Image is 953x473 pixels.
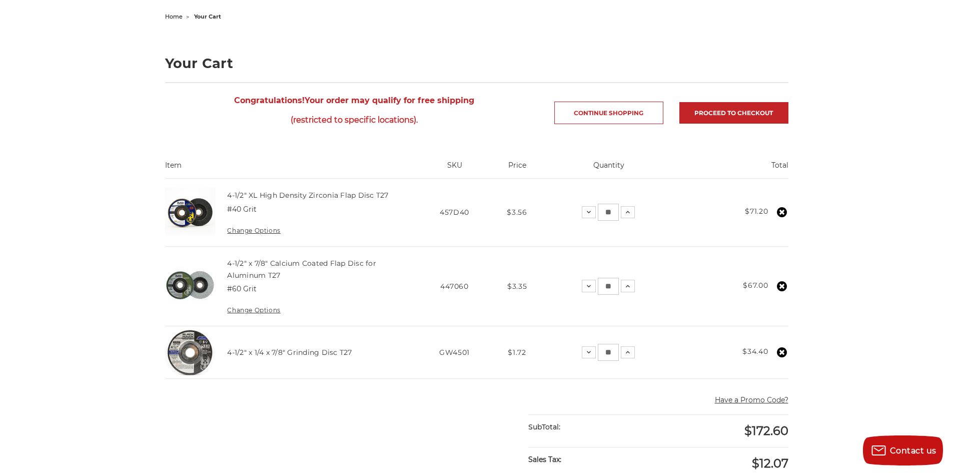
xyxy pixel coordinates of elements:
input: 4-1/2" x 1/4 x 7/8" Grinding Disc T27 Quantity: [598,344,619,361]
th: SKU [417,160,492,178]
strong: $71.20 [745,207,768,216]
strong: Congratulations! [234,96,305,105]
dd: #60 Grit [227,284,257,294]
span: $12.07 [752,456,788,470]
th: Price [492,160,542,178]
span: GW4501 [439,348,470,357]
h1: Your Cart [165,57,788,70]
a: Proceed to checkout [679,102,788,124]
a: home [165,13,183,20]
strong: $67.00 [743,281,768,290]
span: $172.60 [744,423,788,438]
button: Contact us [863,435,943,465]
span: (restricted to specific locations). [165,110,544,130]
span: $3.35 [507,282,527,291]
strong: Sales Tax: [528,455,561,464]
a: 4-1/2" x 1/4 x 7/8" Grinding Disc T27 [227,348,352,357]
img: BHA grinding wheels for 4.5 inch angle grinder [165,327,215,377]
span: your cart [194,13,221,20]
span: $3.56 [507,208,527,217]
a: Change Options [227,306,280,314]
a: 4-1/2" x 7/8" Calcium Coated Flap Disc for Aluminum T27 [227,259,376,280]
a: Change Options [227,227,280,234]
input: 4-1/2" XL High Density Zirconia Flap Disc T27 Quantity: [598,204,619,221]
button: Have a Promo Code? [715,395,788,405]
th: Total [676,160,788,178]
span: Your order may qualify for free shipping [165,91,544,130]
img: BHA 4-1/2" x 7/8" Aluminum Flap Disc [165,261,215,311]
span: Contact us [890,446,936,455]
div: SubTotal: [528,415,658,439]
dd: #40 Grit [227,204,257,215]
a: 4-1/2" XL High Density Zirconia Flap Disc T27 [227,191,388,200]
span: $1.72 [508,348,526,357]
strong: $34.40 [742,347,768,356]
span: 457D40 [440,208,469,217]
th: Quantity [542,160,676,178]
img: 4-1/2" XL High Density Zirconia Flap Disc T27 [165,188,215,238]
a: Continue Shopping [554,102,663,124]
th: Item [165,160,417,178]
input: 4-1/2" x 7/8" Calcium Coated Flap Disc for Aluminum T27 Quantity: [598,278,619,295]
span: 447060 [440,282,468,291]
